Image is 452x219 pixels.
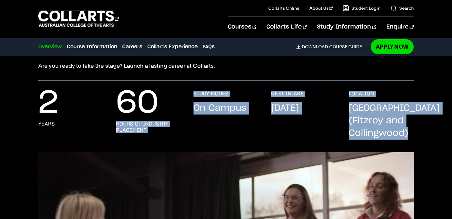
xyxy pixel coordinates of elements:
span: Download [302,44,328,50]
a: Collarts Life [266,17,307,37]
div: Go to homepage [38,10,119,28]
p: 2 [38,91,58,116]
a: FAQs [203,43,215,51]
a: Course Information [67,43,117,51]
p: Are you ready to take the stage? Launch a lasting career at Collarts. [38,61,413,70]
h3: NEXT INTAKE [271,91,304,97]
a: Courses [228,17,256,37]
a: Search [390,5,414,11]
p: [DATE] [271,102,299,115]
a: Collarts Experience [147,43,198,51]
h3: years [38,121,55,127]
p: [GEOGRAPHIC_DATA] (Fitzroy and Collingwood) [349,102,440,140]
a: Careers [122,43,142,51]
p: 60 [116,91,159,116]
a: Collarts Online [268,5,299,11]
p: On Campus [193,102,246,115]
a: Overview [38,43,62,51]
a: About Us [309,5,333,11]
a: DownloadCourse Guide [296,44,367,50]
a: Student Login [343,5,380,11]
h3: hours of industry placement [116,121,181,133]
a: Enquire [386,17,414,37]
h3: STUDY MODES [193,91,228,97]
a: Apply Now [371,39,414,54]
a: Study Information [317,17,376,37]
h3: LOCATION [349,91,374,97]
